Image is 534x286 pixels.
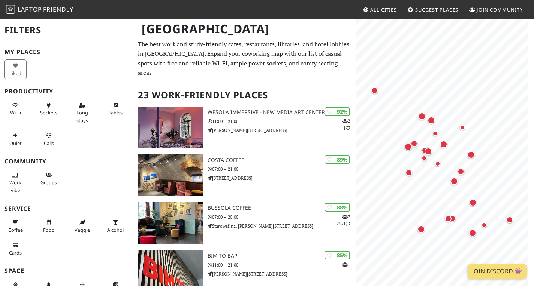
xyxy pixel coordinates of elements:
[138,107,203,148] img: Wesoła Immersive - New Media Art Center
[505,215,515,225] div: Map marker
[208,118,356,125] p: 11:00 – 21:00
[404,168,414,178] div: Map marker
[208,109,356,116] h3: Wesoła Immersive - New Media Art Center
[109,109,123,116] span: Work-friendly tables
[4,129,27,149] button: Quiet
[416,224,426,234] div: Map marker
[71,99,93,126] button: Long stays
[405,3,462,16] a: Suggest Places
[4,88,129,95] h3: Productivity
[9,140,22,147] span: Quiet
[208,205,356,211] h3: Bussola Coffee
[370,86,380,95] div: Map marker
[456,167,466,176] div: Map marker
[208,157,356,163] h3: Costa Coffee
[10,109,21,116] span: Stable Wi-Fi
[71,216,93,236] button: Veggie
[208,222,356,230] p: Starowiślna, [PERSON_NAME][STREET_ADDRESS]
[4,169,27,196] button: Work vibe
[38,216,60,236] button: Food
[433,159,442,168] div: Map marker
[40,179,57,186] span: Group tables
[208,166,356,173] p: 07:00 – 21:00
[44,140,54,147] span: Video/audio calls
[105,216,127,236] button: Alcohol
[415,6,459,13] span: Suggest Places
[138,40,352,78] p: The best work and study-friendly cafes, restaurants, libraries, and hotel lobbies in [GEOGRAPHIC_...
[438,139,449,150] div: Map marker
[458,123,467,132] div: Map marker
[4,49,129,56] h3: My Places
[466,3,526,16] a: Join Community
[426,115,437,126] div: Map marker
[8,227,23,233] span: Coffee
[138,154,203,196] img: Costa Coffee
[105,99,127,119] button: Tables
[4,239,27,259] button: Cards
[138,84,352,107] h2: 23 Work-Friendly Places
[467,228,478,238] div: Map marker
[468,264,527,279] a: Join Discord 👾
[443,214,453,224] div: Map marker
[449,176,459,187] div: Map marker
[6,5,15,14] img: LaptopFriendly
[208,175,356,182] p: [STREET_ADDRESS]
[208,213,356,221] p: 07:00 – 20:00
[420,154,429,163] div: Map marker
[136,19,355,39] h1: [GEOGRAPHIC_DATA]
[480,221,489,230] div: Map marker
[6,3,73,16] a: LaptopFriendly LaptopFriendly
[342,261,350,268] p: 1
[43,5,73,13] span: Friendly
[38,129,60,149] button: Calls
[9,179,21,193] span: People working
[417,111,427,122] div: Map marker
[9,249,22,256] span: Credit cards
[477,6,523,13] span: Join Community
[38,99,60,119] button: Sockets
[208,270,356,277] p: [PERSON_NAME][STREET_ADDRESS]
[325,155,350,164] div: | 89%
[337,213,350,227] p: 2 2 1
[208,127,356,134] p: [PERSON_NAME][STREET_ADDRESS]
[325,107,350,116] div: | 92%
[40,109,57,116] span: Power sockets
[4,158,129,165] h3: Community
[370,6,397,13] span: All Cities
[76,109,88,123] span: Long stays
[4,99,27,119] button: Wi-Fi
[325,251,350,259] div: | 85%
[325,203,350,212] div: | 88%
[466,150,476,160] div: Map marker
[107,227,124,233] span: Alcohol
[4,205,129,212] h3: Service
[4,19,129,41] h2: Filters
[409,139,419,148] div: Map marker
[447,213,457,223] div: Map marker
[133,202,356,244] a: Bussola Coffee | 88% 221 Bussola Coffee 07:00 – 20:00 Starowiślna, [PERSON_NAME][STREET_ADDRESS]
[4,216,27,236] button: Coffee
[342,117,350,132] p: 2 1
[420,145,430,155] div: Map marker
[75,227,90,233] span: Veggie
[133,154,356,196] a: Costa Coffee | 89% Costa Coffee 07:00 – 21:00 [STREET_ADDRESS]
[18,5,42,13] span: Laptop
[403,142,413,152] div: Map marker
[4,267,129,274] h3: Space
[431,129,440,138] div: Map marker
[43,227,55,233] span: Food
[468,197,478,208] div: Map marker
[133,107,356,148] a: Wesoła Immersive - New Media Art Center | 92% 21 Wesoła Immersive - New Media Art Center 11:00 – ...
[423,146,434,157] div: Map marker
[360,3,400,16] a: All Cities
[138,202,203,244] img: Bussola Coffee
[208,261,356,268] p: 11:00 – 21:00
[208,253,356,259] h3: BIM TO BAP
[38,169,60,189] button: Groups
